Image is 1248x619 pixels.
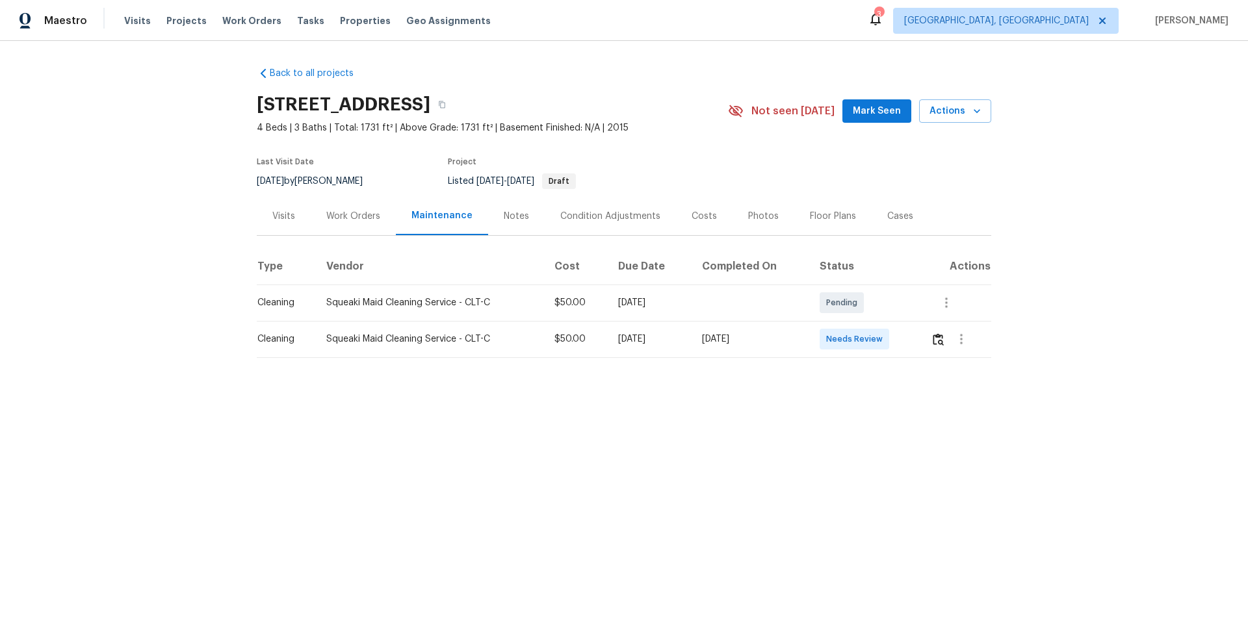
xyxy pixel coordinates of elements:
[476,177,534,186] span: -
[504,210,529,223] div: Notes
[853,103,901,120] span: Mark Seen
[448,158,476,166] span: Project
[748,210,779,223] div: Photos
[618,333,681,346] div: [DATE]
[842,99,911,123] button: Mark Seen
[933,333,944,346] img: Review Icon
[507,177,534,186] span: [DATE]
[751,105,835,118] span: Not seen [DATE]
[257,67,382,80] a: Back to all projects
[272,210,295,223] div: Visits
[887,210,913,223] div: Cases
[257,296,305,309] div: Cleaning
[316,248,543,284] th: Vendor
[406,14,491,27] span: Geo Assignments
[326,296,533,309] div: Squeaki Maid Cleaning Service - CLT-C
[826,333,888,346] span: Needs Review
[810,210,856,223] div: Floor Plans
[257,248,316,284] th: Type
[692,210,717,223] div: Costs
[222,14,281,27] span: Work Orders
[554,296,598,309] div: $50.00
[554,333,598,346] div: $50.00
[44,14,87,27] span: Maestro
[560,210,660,223] div: Condition Adjustments
[124,14,151,27] span: Visits
[257,333,305,346] div: Cleaning
[340,14,391,27] span: Properties
[919,99,991,123] button: Actions
[257,121,728,134] span: 4 Beds | 3 Baths | Total: 1731 ft² | Above Grade: 1731 ft² | Basement Finished: N/A | 2015
[809,248,920,284] th: Status
[826,296,863,309] span: Pending
[920,248,991,284] th: Actions
[430,93,454,116] button: Copy Address
[702,333,799,346] div: [DATE]
[874,8,883,21] div: 3
[929,103,981,120] span: Actions
[904,14,1089,27] span: [GEOGRAPHIC_DATA], [GEOGRAPHIC_DATA]
[411,209,473,222] div: Maintenance
[692,248,809,284] th: Completed On
[257,173,378,189] div: by [PERSON_NAME]
[608,248,691,284] th: Due Date
[326,333,533,346] div: Squeaki Maid Cleaning Service - CLT-C
[166,14,207,27] span: Projects
[931,323,946,355] button: Review Icon
[257,98,430,111] h2: [STREET_ADDRESS]
[1150,14,1228,27] span: [PERSON_NAME]
[326,210,380,223] div: Work Orders
[476,177,504,186] span: [DATE]
[448,177,576,186] span: Listed
[257,177,284,186] span: [DATE]
[257,158,314,166] span: Last Visit Date
[544,248,608,284] th: Cost
[297,16,324,25] span: Tasks
[543,177,575,185] span: Draft
[618,296,681,309] div: [DATE]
